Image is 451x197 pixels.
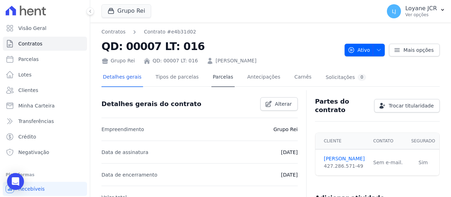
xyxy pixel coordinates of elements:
span: LJ [392,9,396,14]
span: Parcelas [18,56,39,63]
a: Contratos [101,28,125,36]
span: Mais opções [403,47,434,54]
a: Parcelas [211,68,235,87]
a: Solicitações0 [324,68,367,87]
p: [DATE] [281,171,298,179]
span: Contratos [18,40,42,47]
p: Data de assinatura [101,148,148,156]
nav: Breadcrumb [101,28,196,36]
a: Trocar titularidade [374,99,440,112]
button: Grupo Rei [101,4,151,18]
span: Ativo [348,44,370,56]
a: Lotes [3,68,87,82]
a: Transferências [3,114,87,128]
a: Alterar [260,97,298,111]
a: Negativação [3,145,87,159]
th: Contato [369,133,407,149]
td: Sim [407,149,439,176]
nav: Breadcrumb [101,28,339,36]
span: Alterar [275,100,292,107]
th: Segurado [407,133,439,149]
div: Open Intercom Messenger [7,173,24,190]
a: Parcelas [3,52,87,66]
p: [DATE] [281,148,298,156]
h2: QD: 00007 LT: 016 [101,38,339,54]
th: Cliente [315,133,369,149]
a: Tipos de parcelas [154,68,200,87]
button: LJ Loyane JCR Ver opções [381,1,451,21]
a: Minha Carteira [3,99,87,113]
a: Contratos [3,37,87,51]
span: Negativação [18,149,49,156]
p: Grupo Rei [273,125,298,134]
a: Mais opções [389,44,440,56]
a: [PERSON_NAME] [216,57,257,64]
h3: Detalhes gerais do contrato [101,100,201,108]
a: Carnês [293,68,313,87]
div: Grupo Rei [101,57,135,64]
a: Visão Geral [3,21,87,35]
span: Transferências [18,118,54,125]
a: Detalhes gerais [101,68,143,87]
div: 0 [358,74,366,81]
td: Sem e-mail. [369,149,407,176]
p: Loyane JCR [405,5,437,12]
span: Clientes [18,87,38,94]
span: Lotes [18,71,32,78]
div: Plataformas [6,171,84,179]
a: Recebíveis [3,182,87,196]
span: Crédito [18,133,36,140]
h3: Partes do contrato [315,97,369,114]
a: Crédito [3,130,87,144]
button: Ativo [345,44,385,56]
div: Solicitações [326,74,366,81]
a: Antecipações [246,68,282,87]
a: QD: 00007 LT: 016 [153,57,198,64]
a: Clientes [3,83,87,97]
p: Ver opções [405,12,437,18]
p: Empreendimento [101,125,144,134]
span: Minha Carteira [18,102,55,109]
span: Visão Geral [18,25,47,32]
span: Trocar titularidade [389,102,434,109]
a: [PERSON_NAME] [324,155,365,162]
div: 427.286.571-49 [324,162,365,170]
span: Recebíveis [18,185,45,192]
a: Contrato #e4b31d02 [144,28,196,36]
p: Data de encerramento [101,171,157,179]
